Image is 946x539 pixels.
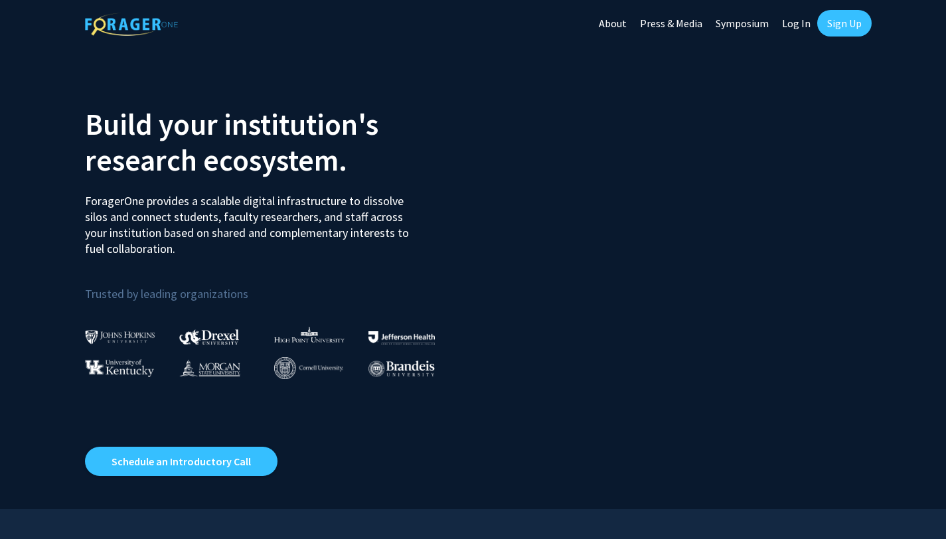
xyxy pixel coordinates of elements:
[85,13,178,36] img: ForagerOne Logo
[85,359,154,377] img: University of Kentucky
[368,331,435,344] img: Thomas Jefferson University
[85,106,463,178] h2: Build your institution's research ecosystem.
[274,327,345,343] img: High Point University
[179,359,240,376] img: Morgan State University
[817,10,872,37] a: Sign Up
[368,360,435,377] img: Brandeis University
[85,330,155,344] img: Johns Hopkins University
[274,357,343,379] img: Cornell University
[85,447,277,476] a: Opens in a new tab
[179,329,239,345] img: Drexel University
[85,183,418,257] p: ForagerOne provides a scalable digital infrastructure to dissolve silos and connect students, fac...
[85,268,463,304] p: Trusted by leading organizations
